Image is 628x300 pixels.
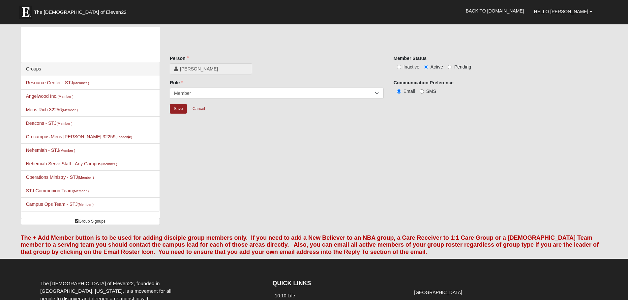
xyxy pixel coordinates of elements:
a: On campus Mens [PERSON_NAME] 32259(Leader) [26,134,132,139]
span: Inactive [404,64,419,69]
span: [PERSON_NAME] [180,66,248,72]
span: Active [431,64,443,69]
span: Email [404,89,415,94]
small: (Member ) [59,149,75,152]
label: Person [170,55,189,62]
a: Nehemiah - STJ(Member ) [26,148,75,153]
span: The [DEMOGRAPHIC_DATA] of Eleven22 [34,9,127,15]
a: Back to [DOMAIN_NAME] [461,3,529,19]
a: The [DEMOGRAPHIC_DATA] of Eleven22 [16,2,148,19]
a: Nehemiah Serve Staff - Any Campus(Member ) [26,161,117,166]
a: STJ Communion Team(Member ) [26,188,89,193]
font: The + Add Member button is to be used for adding disciple group members only. If you need to add ... [21,234,599,255]
a: Hello [PERSON_NAME] [529,3,598,20]
input: Email [397,89,401,94]
a: Mens Rich 32256(Member ) [26,107,78,112]
small: (Member ) [62,108,78,112]
label: Communication Preference [394,79,454,86]
a: Deacons - STJ(Member ) [26,121,73,126]
small: (Member ) [101,162,117,166]
a: Cancel [188,104,209,114]
small: (Leader ) [115,135,132,139]
small: (Member ) [78,203,94,206]
a: Resource Center - STJ(Member ) [26,80,89,85]
span: Hello [PERSON_NAME] [534,9,588,14]
small: (Member ) [57,95,73,98]
img: Eleven22 logo [19,6,32,19]
small: (Member ) [73,81,89,85]
small: (Member ) [73,189,89,193]
label: Role [170,79,183,86]
input: Pending [448,65,452,69]
a: Operations Ministry - STJ(Member ) [26,175,94,180]
input: Alt+s [170,104,187,114]
small: (Member ) [78,176,94,179]
input: Inactive [397,65,401,69]
input: Active [424,65,428,69]
div: Groups [21,62,160,76]
span: SMS [426,89,436,94]
span: Pending [454,64,471,69]
a: Campus Ops Team - STJ(Member ) [26,202,94,207]
a: Group Signups [21,218,160,225]
a: Angelwood Inc.(Member ) [26,94,74,99]
label: Member Status [394,55,427,62]
input: SMS [420,89,424,94]
small: (Member ) [56,122,72,125]
h4: QUICK LINKS [273,280,402,287]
